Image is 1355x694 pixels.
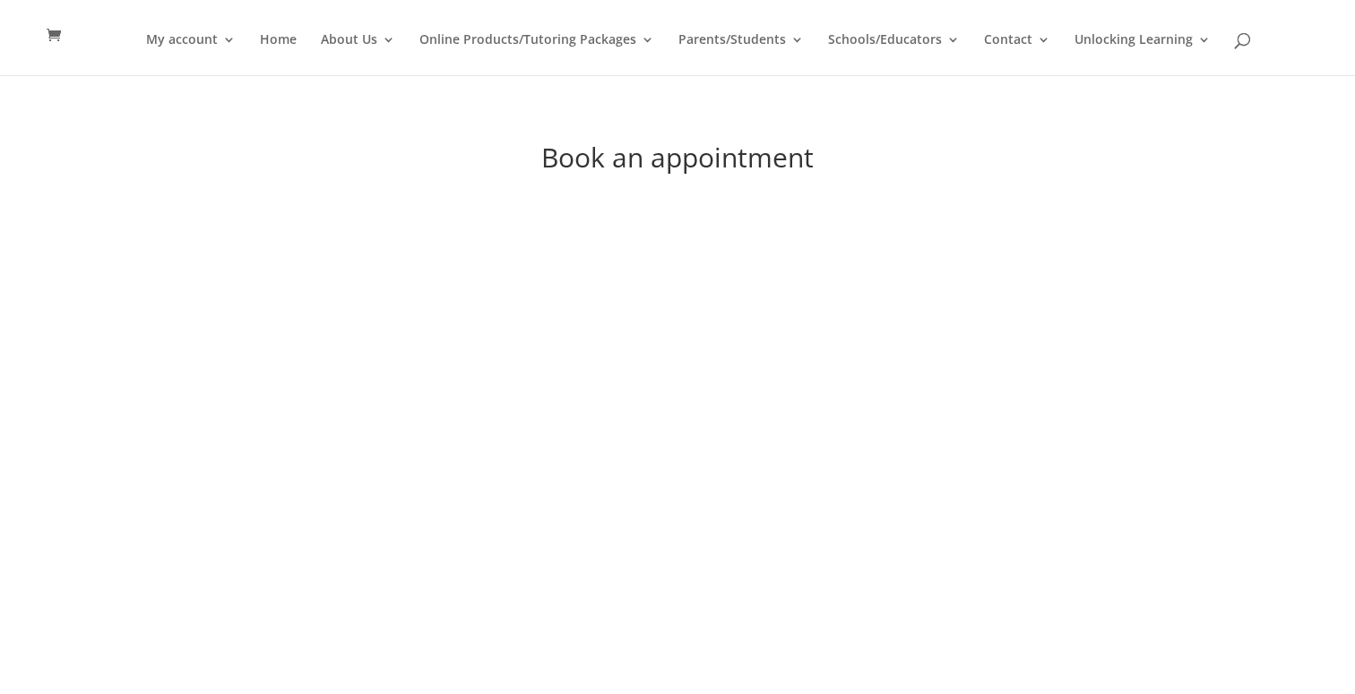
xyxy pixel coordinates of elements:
a: My account [146,33,236,75]
a: Online Products/Tutoring Packages [419,33,654,75]
a: Schools/Educators [828,33,960,75]
a: Parents/Students [678,33,804,75]
a: Home [260,33,297,75]
h1: Book an appointment [194,144,1161,180]
a: About Us [321,33,395,75]
a: Unlocking Learning [1075,33,1211,75]
a: Contact [984,33,1050,75]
